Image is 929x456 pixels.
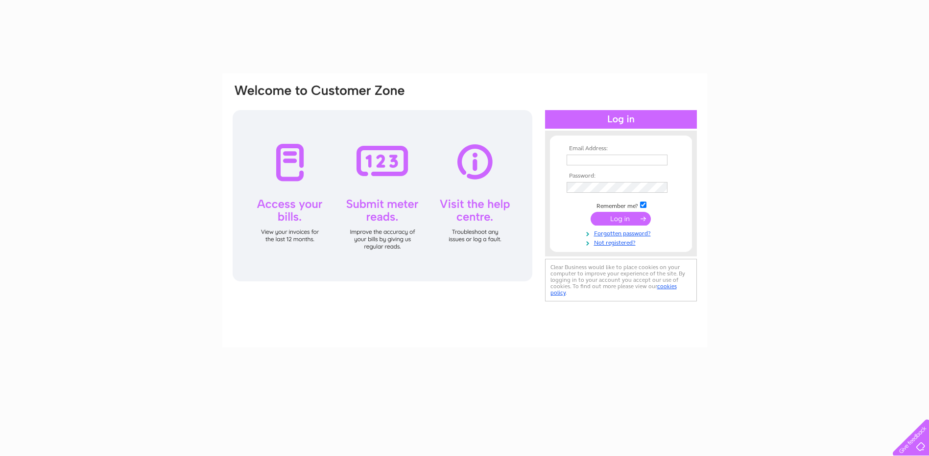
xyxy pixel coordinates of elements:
[564,200,678,210] td: Remember me?
[550,283,677,296] a: cookies policy
[567,237,678,247] a: Not registered?
[564,145,678,152] th: Email Address:
[591,212,651,226] input: Submit
[567,228,678,237] a: Forgotten password?
[545,259,697,301] div: Clear Business would like to place cookies on your computer to improve your experience of the sit...
[564,173,678,180] th: Password:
